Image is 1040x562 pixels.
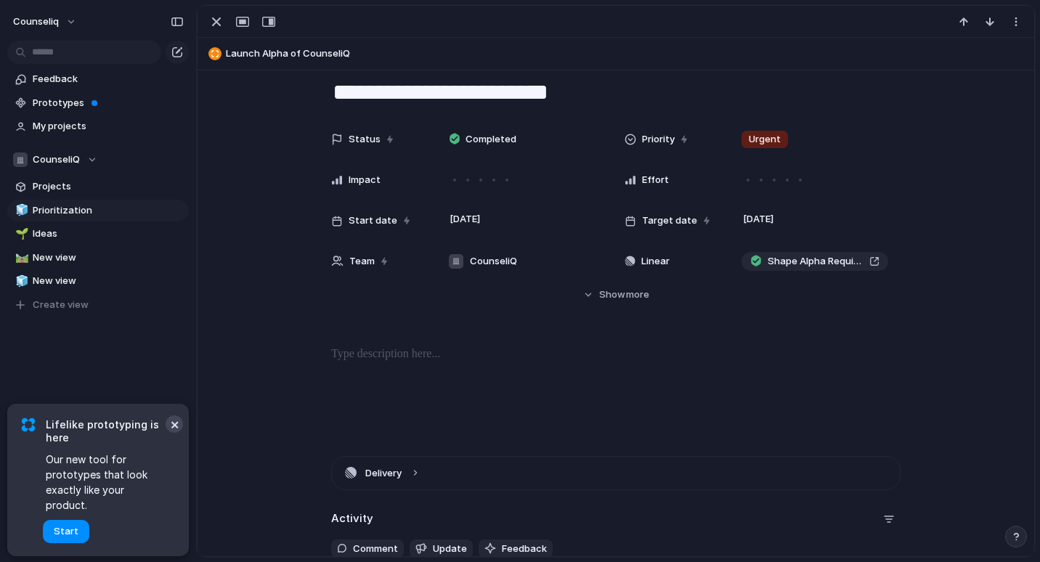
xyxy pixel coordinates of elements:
[7,92,189,114] a: Prototypes
[349,132,381,147] span: Status
[15,273,25,290] div: 🧊
[43,520,89,543] button: Start
[349,173,381,187] span: Impact
[742,252,888,271] a: Shape Alpha Requirments
[626,288,649,302] span: more
[33,203,184,218] span: Prioritization
[739,211,778,228] span: [DATE]
[7,223,189,245] a: 🌱Ideas
[7,200,189,221] a: 🧊Prioritization
[7,10,84,33] button: counseliq
[642,173,669,187] span: Effort
[13,227,28,241] button: 🌱
[7,149,189,171] button: CounseliQ
[446,211,484,228] span: [DATE]
[353,542,398,556] span: Comment
[33,119,184,134] span: My projects
[46,452,167,513] span: Our new tool for prototypes that look exactly like your product.
[204,42,1028,65] button: Launch Alpha of CounseliQ
[479,539,553,558] button: Feedback
[166,415,183,433] button: Dismiss
[349,213,397,228] span: Start date
[33,152,80,167] span: CounseliQ
[642,213,697,228] span: Target date
[349,254,375,269] span: Team
[7,270,189,292] a: 🧊New view
[54,524,78,539] span: Start
[13,251,28,265] button: 🛤️
[13,15,59,29] span: counseliq
[7,294,189,316] button: Create view
[7,115,189,137] a: My projects
[642,132,675,147] span: Priority
[7,176,189,197] a: Projects
[466,132,516,147] span: Completed
[13,274,28,288] button: 🧊
[15,226,25,243] div: 🌱
[226,46,1028,61] span: Launch Alpha of CounseliQ
[33,227,184,241] span: Ideas
[33,179,184,194] span: Projects
[331,282,901,308] button: Showmore
[33,274,184,288] span: New view
[15,249,25,266] div: 🛤️
[433,542,467,556] span: Update
[33,72,184,86] span: Feedback
[7,68,189,90] a: Feedback
[331,510,373,527] h2: Activity
[33,96,184,110] span: Prototypes
[502,542,547,556] span: Feedback
[470,254,517,269] span: CounseliQ
[33,298,89,312] span: Create view
[15,202,25,219] div: 🧊
[599,288,625,302] span: Show
[768,254,864,269] span: Shape Alpha Requirments
[33,251,184,265] span: New view
[7,247,189,269] a: 🛤️New view
[641,254,670,269] span: Linear
[410,539,473,558] button: Update
[46,418,167,444] span: Lifelike prototyping is here
[13,203,28,218] button: 🧊
[332,457,900,489] button: Delivery
[749,132,781,147] span: Urgent
[331,539,404,558] button: Comment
